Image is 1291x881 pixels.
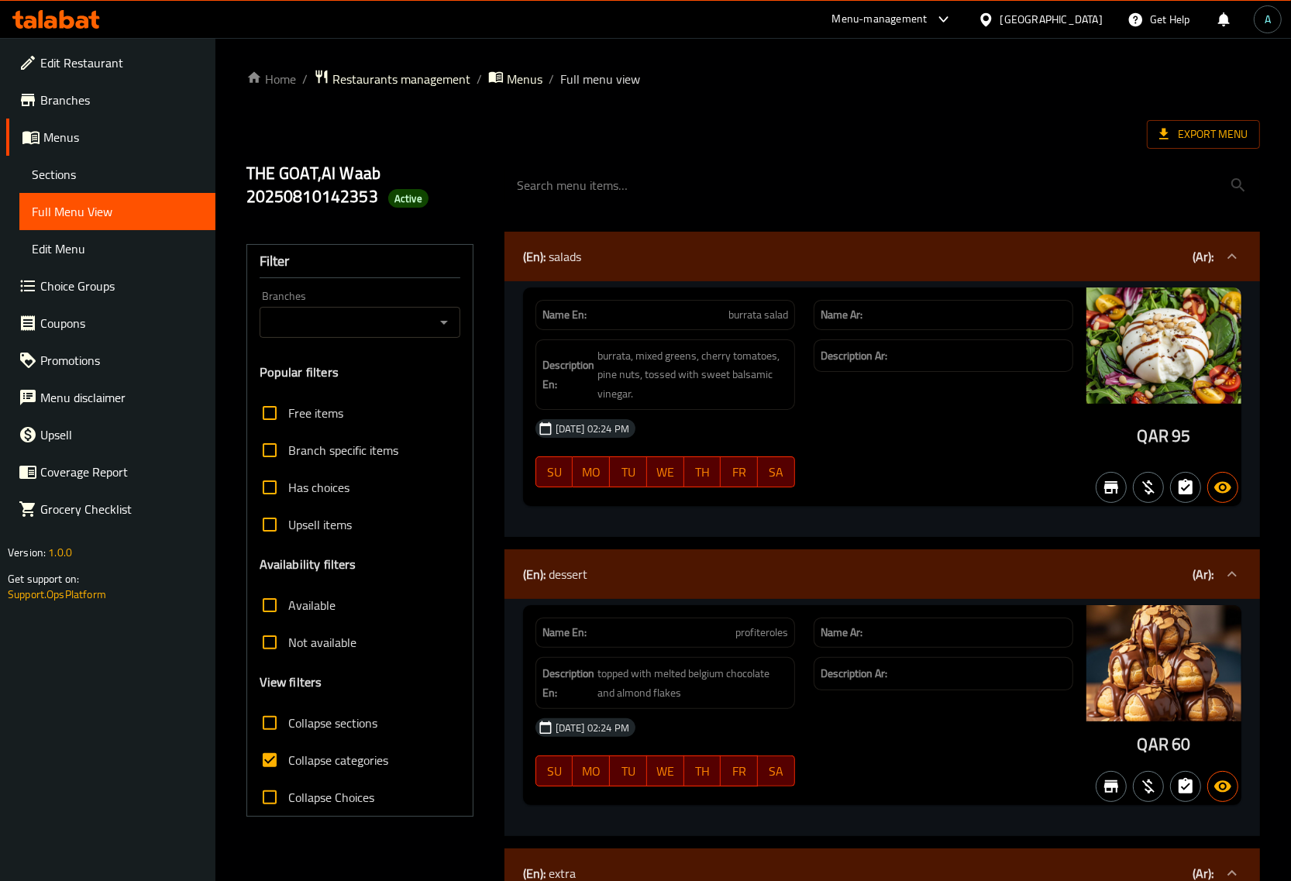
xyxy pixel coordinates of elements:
[821,346,887,366] strong: Description Ar:
[8,542,46,563] span: Version:
[288,788,374,807] span: Collapse Choices
[690,461,715,484] span: TH
[19,193,215,230] a: Full Menu View
[288,478,349,497] span: Has choices
[647,456,684,487] button: WE
[1170,472,1201,503] button: Not has choices
[1138,421,1169,451] span: QAR
[260,363,460,381] h3: Popular filters
[6,267,215,305] a: Choice Groups
[832,10,928,29] div: Menu-management
[288,596,336,614] span: Available
[288,751,388,769] span: Collapse categories
[32,202,203,221] span: Full Menu View
[821,625,862,641] strong: Name Ar:
[32,165,203,184] span: Sections
[542,307,587,323] strong: Name En:
[821,307,862,323] strong: Name Ar:
[1207,771,1238,802] button: Available
[1138,729,1169,759] span: QAR
[40,351,203,370] span: Promotions
[597,664,788,702] span: topped with melted belgium chocolate and almond flakes
[260,556,356,573] h3: Availability filters
[246,69,1260,89] nav: breadcrumb
[579,461,604,484] span: MO
[653,760,678,783] span: WE
[488,69,542,89] a: Menus
[1159,125,1248,144] span: Export Menu
[758,456,795,487] button: SA
[727,760,752,783] span: FR
[821,664,887,683] strong: Description Ar:
[6,119,215,156] a: Menus
[1193,245,1214,268] b: (Ar):
[504,281,1260,538] div: (En): salads(Ar):
[6,416,215,453] a: Upsell
[1000,11,1103,28] div: [GEOGRAPHIC_DATA]
[1207,472,1238,503] button: Available
[647,755,684,786] button: WE
[40,388,203,407] span: Menu disclaimer
[1086,605,1241,721] img: mmw_638905005359555716
[40,463,203,481] span: Coverage Report
[542,625,587,641] strong: Name En:
[40,425,203,444] span: Upsell
[388,191,429,206] span: Active
[40,500,203,518] span: Grocery Checklist
[549,721,635,735] span: [DATE] 02:24 PM
[542,356,594,394] strong: Description En:
[1096,472,1127,503] button: Not branch specific item
[288,714,377,732] span: Collapse sections
[332,70,470,88] span: Restaurants management
[1172,421,1190,451] span: 95
[653,461,678,484] span: WE
[302,70,308,88] li: /
[288,404,343,422] span: Free items
[8,569,79,589] span: Get support on:
[504,549,1260,599] div: (En): dessert(Ar):
[549,70,554,88] li: /
[542,760,567,783] span: SU
[684,456,721,487] button: TH
[523,563,546,586] b: (En):
[6,44,215,81] a: Edit Restaurant
[246,70,296,88] a: Home
[684,755,721,786] button: TH
[32,239,203,258] span: Edit Menu
[40,91,203,109] span: Branches
[1193,563,1214,586] b: (Ar):
[597,346,788,404] span: burrata, mixed greens, cherry tomatoes, pine nuts, tossed with sweet balsamic vinegar.
[523,247,581,266] p: salads
[260,245,460,278] div: Filter
[40,314,203,332] span: Coupons
[6,342,215,379] a: Promotions
[40,53,203,72] span: Edit Restaurant
[690,760,715,783] span: TH
[19,156,215,193] a: Sections
[1133,472,1164,503] button: Purchased item
[549,422,635,436] span: [DATE] 02:24 PM
[1133,771,1164,802] button: Purchased item
[1086,287,1241,404] img: mmw_638905005437143318
[388,189,429,208] div: Active
[314,69,470,89] a: Restaurants management
[1170,771,1201,802] button: Not has choices
[6,490,215,528] a: Grocery Checklist
[535,755,573,786] button: SU
[610,456,647,487] button: TU
[288,633,356,652] span: Not available
[560,70,640,88] span: Full menu view
[573,456,610,487] button: MO
[616,760,641,783] span: TU
[507,70,542,88] span: Menus
[433,311,455,333] button: Open
[721,456,758,487] button: FR
[727,461,752,484] span: FR
[504,599,1260,836] div: (En): salads(Ar):
[610,755,647,786] button: TU
[616,461,641,484] span: TU
[6,305,215,342] a: Coupons
[504,166,1260,205] input: search
[8,584,106,604] a: Support.OpsPlatform
[40,277,203,295] span: Choice Groups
